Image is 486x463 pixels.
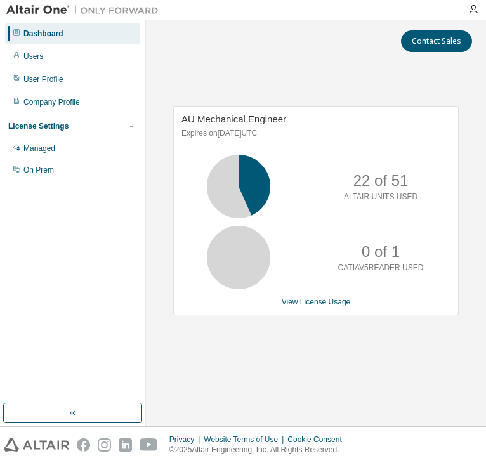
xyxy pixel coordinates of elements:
p: 22 of 51 [353,170,409,192]
p: 0 of 1 [362,241,400,263]
div: Website Terms of Use [204,434,287,445]
div: On Prem [23,165,54,175]
img: youtube.svg [140,438,158,452]
div: Company Profile [23,97,80,107]
span: AU Mechanical Engineer [181,114,286,124]
img: linkedin.svg [119,438,132,452]
p: © 2025 Altair Engineering, Inc. All Rights Reserved. [169,445,350,455]
p: ALTAIR UNITS USED [344,192,417,202]
img: instagram.svg [98,438,111,452]
img: altair_logo.svg [4,438,69,452]
div: User Profile [23,74,63,84]
p: CATIAV5READER USED [338,263,424,273]
button: Contact Sales [401,30,472,52]
div: Cookie Consent [287,434,349,445]
img: Altair One [6,4,165,16]
div: Dashboard [23,29,63,39]
div: Managed [23,143,55,153]
a: View License Usage [282,297,351,306]
div: Users [23,51,43,62]
div: Privacy [169,434,204,445]
img: facebook.svg [77,438,90,452]
div: License Settings [8,121,69,131]
p: Expires on [DATE] UTC [181,128,447,139]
